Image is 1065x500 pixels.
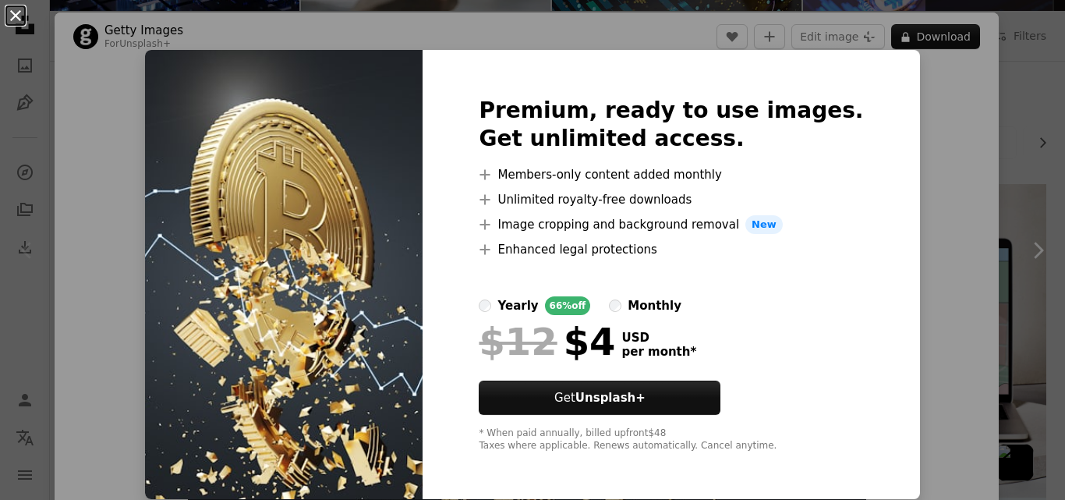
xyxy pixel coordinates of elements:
[609,300,621,312] input: monthly
[479,321,615,362] div: $4
[479,97,863,153] h2: Premium, ready to use images. Get unlimited access.
[479,381,720,415] button: GetUnsplash+
[628,296,681,315] div: monthly
[479,300,491,312] input: yearly66%off
[745,215,783,234] span: New
[479,215,863,234] li: Image cropping and background removal
[479,321,557,362] span: $12
[479,240,863,259] li: Enhanced legal protections
[545,296,591,315] div: 66% off
[479,190,863,209] li: Unlimited royalty-free downloads
[479,427,863,452] div: * When paid annually, billed upfront $48 Taxes where applicable. Renews automatically. Cancel any...
[145,50,423,499] img: premium_photo-1681487464375-7cde580bf4ec
[621,345,696,359] span: per month *
[497,296,538,315] div: yearly
[575,391,646,405] strong: Unsplash+
[479,165,863,184] li: Members-only content added monthly
[621,331,696,345] span: USD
